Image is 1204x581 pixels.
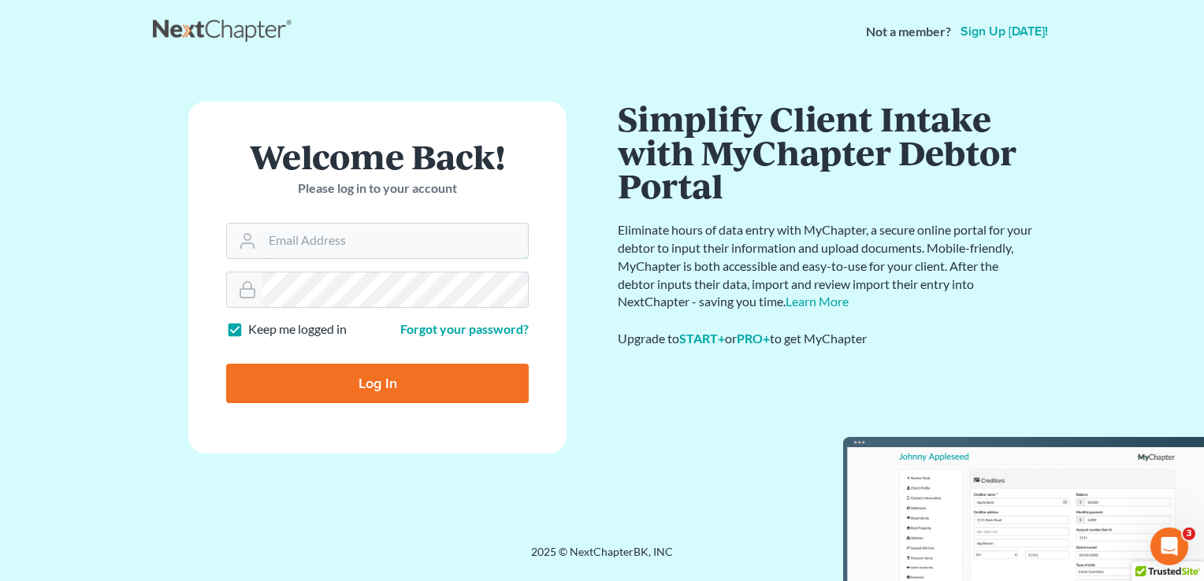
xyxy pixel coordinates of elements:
h1: Welcome Back! [226,139,529,173]
h1: Simplify Client Intake with MyChapter Debtor Portal [618,102,1035,202]
a: Sign up [DATE]! [957,25,1051,38]
span: 3 [1183,527,1195,540]
a: START+ [679,331,725,346]
input: Email Address [262,224,528,258]
p: Eliminate hours of data entry with MyChapter, a secure online portal for your debtor to input the... [618,221,1035,311]
input: Log In [226,364,529,403]
div: 2025 © NextChapterBK, INC [153,544,1051,572]
a: Learn More [786,294,849,309]
a: PRO+ [737,331,770,346]
label: Keep me logged in [248,320,347,339]
strong: Not a member? [866,23,951,41]
p: Please log in to your account [226,179,529,198]
a: Forgot your password? [400,321,529,336]
div: Upgrade to or to get MyChapter [618,330,1035,348]
iframe: Intercom live chat [1150,527,1188,565]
